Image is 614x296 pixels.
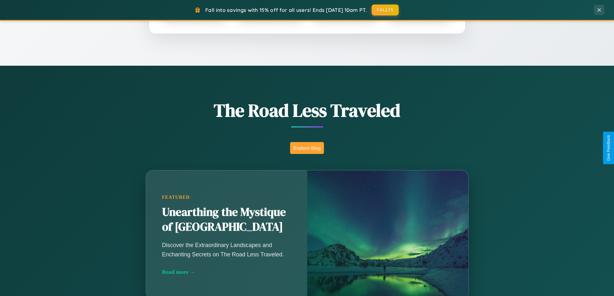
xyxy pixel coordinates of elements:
p: Discover the Extraordinary Landscapes and Enchanting Secrets on The Road Less Traveled. [162,241,291,259]
button: FALL15 [372,5,399,15]
div: Featured [162,195,291,200]
span: Fall into savings with 15% off for all users! Ends [DATE] 10am PT. [205,7,367,13]
h1: The Road Less Traveled [114,98,501,123]
h2: Unearthing the Mystique of [GEOGRAPHIC_DATA] [162,205,291,234]
div: Give Feedback [606,135,611,161]
div: Read more → [162,269,291,275]
button: Explore Blog [290,142,324,154]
